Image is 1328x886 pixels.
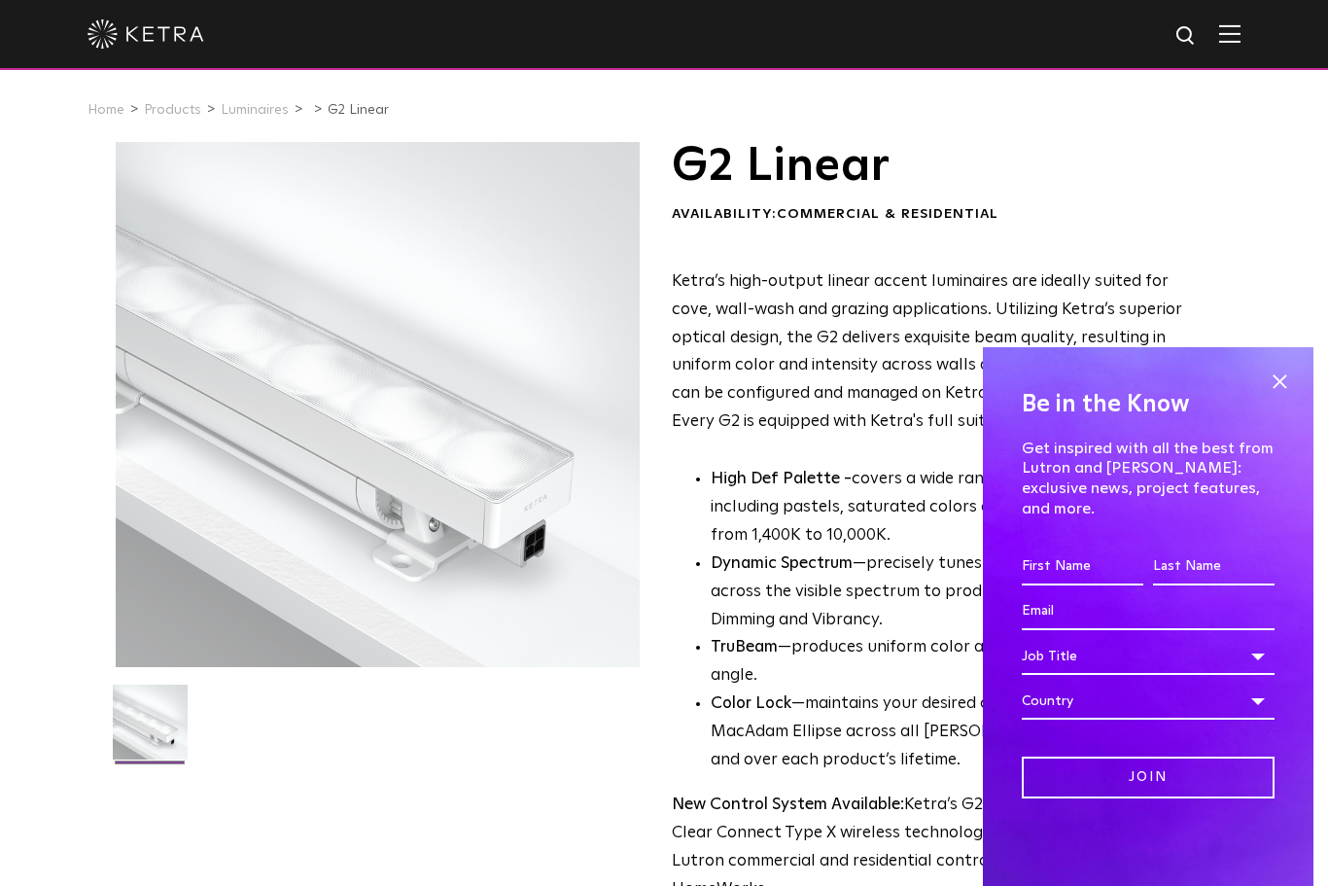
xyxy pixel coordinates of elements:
[711,471,852,487] strong: High Def Palette -
[711,466,1207,550] p: covers a wide range of 16.7 million colors, including pastels, saturated colors and high CRI whit...
[87,103,124,117] a: Home
[1153,549,1275,585] input: Last Name
[672,797,904,813] strong: New Control System Available:
[711,634,1207,691] li: —produces uniform color across any available beam angle.
[1022,439,1275,519] p: Get inspired with all the best from Lutron and [PERSON_NAME]: exclusive news, project features, a...
[777,207,998,221] span: Commercial & Residential
[1174,24,1199,49] img: search icon
[87,19,204,49] img: ketra-logo-2019-white
[1022,638,1275,675] div: Job Title
[1022,386,1275,423] h4: Be in the Know
[328,103,389,117] a: G2 Linear
[711,695,791,712] strong: Color Lock
[1219,24,1241,43] img: Hamburger%20Nav.svg
[1022,549,1143,585] input: First Name
[1022,683,1275,720] div: Country
[672,205,1207,225] div: Availability:
[221,103,289,117] a: Luminaires
[711,555,853,572] strong: Dynamic Spectrum
[711,550,1207,635] li: —precisely tunes the amount of energy across the visible spectrum to produce Natural Light, Natur...
[1022,757,1275,798] input: Join
[672,268,1207,437] p: Ketra’s high-output linear accent luminaires are ideally suited for cove, wall-wash and grazing a...
[144,103,201,117] a: Products
[672,142,1207,191] h1: G2 Linear
[711,691,1207,775] li: —maintains your desired color point at a one step MacAdam Ellipse across all [PERSON_NAME] produc...
[1022,593,1275,630] input: Email
[711,639,778,656] strong: TruBeam
[113,685,188,774] img: G2-Linear-2021-Web-Square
